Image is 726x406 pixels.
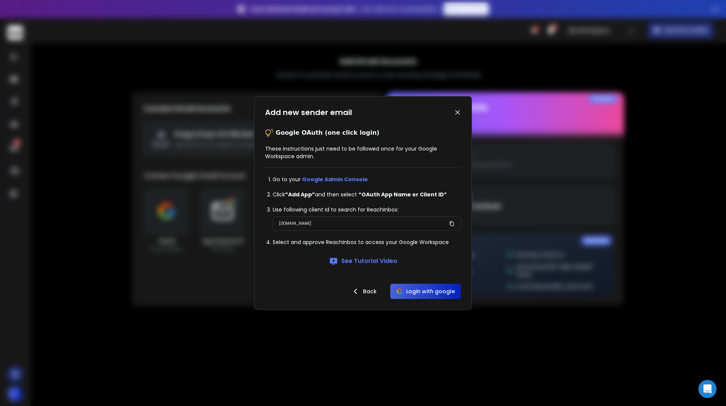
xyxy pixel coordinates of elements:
[302,176,368,183] a: Google Admin Console
[273,191,461,198] li: Click and then select
[279,220,311,227] p: [DOMAIN_NAME]
[358,191,447,198] strong: “OAuth App Name or Client ID”
[276,128,379,137] p: Google OAuth (one click login)
[273,176,461,183] li: Go to your
[285,191,315,198] strong: ”Add App”
[698,380,717,398] div: Open Intercom Messenger
[265,128,274,137] img: tips
[390,284,461,299] button: Login with google
[273,238,461,246] li: Select and approve ReachInbox to access your Google Workspace
[265,145,461,160] p: These instructions just need to be followed once for your Google Workspace admin.
[345,284,383,299] button: Back
[329,257,397,266] a: See Tutorial Video
[273,206,461,213] li: Use following client Id to search for ReachInbox:
[265,107,352,118] h1: Add new sender email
